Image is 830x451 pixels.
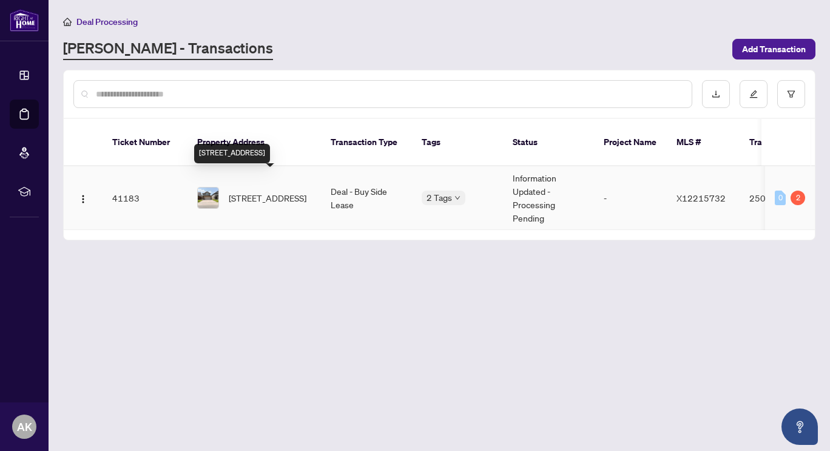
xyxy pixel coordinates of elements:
[740,119,825,166] th: Trade Number
[503,166,594,230] td: Information Updated - Processing Pending
[676,192,726,203] span: X12215732
[740,166,825,230] td: 2509617
[702,80,730,108] button: download
[103,166,187,230] td: 41183
[742,39,806,59] span: Add Transaction
[775,191,786,205] div: 0
[740,80,768,108] button: edit
[454,195,461,201] span: down
[412,119,503,166] th: Tags
[63,38,273,60] a: [PERSON_NAME] - Transactions
[732,39,815,59] button: Add Transaction
[63,18,72,26] span: home
[198,188,218,208] img: thumbnail-img
[712,90,720,98] span: download
[73,188,93,208] button: Logo
[781,409,818,445] button: Open asap
[427,191,452,205] span: 2 Tags
[103,119,187,166] th: Ticket Number
[503,119,594,166] th: Status
[594,166,667,230] td: -
[321,166,412,230] td: Deal - Buy Side Lease
[194,144,270,163] div: [STREET_ADDRESS]
[787,90,795,98] span: filter
[321,119,412,166] th: Transaction Type
[187,119,321,166] th: Property Address
[777,80,805,108] button: filter
[78,194,88,204] img: Logo
[667,119,740,166] th: MLS #
[594,119,667,166] th: Project Name
[10,9,39,32] img: logo
[76,16,138,27] span: Deal Processing
[791,191,805,205] div: 2
[229,191,306,205] span: [STREET_ADDRESS]
[17,418,32,435] span: AK
[749,90,758,98] span: edit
